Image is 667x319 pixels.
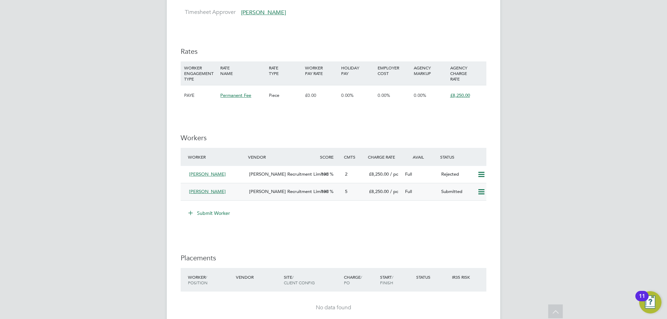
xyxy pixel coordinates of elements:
[183,208,236,219] button: Submit Worker
[282,271,342,289] div: Site
[414,271,451,283] div: Status
[342,151,366,163] div: Cmts
[303,85,339,106] div: £0.00
[188,274,207,285] span: / Position
[402,151,438,163] div: Avail
[366,151,402,163] div: Charge Rate
[249,171,329,177] span: [PERSON_NAME] Recruitment Limited
[341,92,354,98] span: 0.00%
[303,61,339,79] div: WORKER PAY RATE
[438,151,486,163] div: Status
[234,271,282,283] div: Vendor
[438,169,475,180] div: Rejected
[639,291,661,313] button: Open Resource Center, 11 new notifications
[448,61,485,85] div: AGENCY CHARGE RATE
[321,171,328,177] span: 100
[186,151,246,163] div: Worker
[246,151,318,163] div: Vendor
[284,274,315,285] span: / Client Config
[639,296,645,305] div: 11
[438,186,475,198] div: Submitted
[405,171,412,177] span: Full
[267,61,303,79] div: RATE TYPE
[345,188,347,194] span: 5
[390,171,398,177] span: / pc
[219,61,267,79] div: RATE NAME
[405,188,412,194] span: Full
[450,271,474,283] div: IR35 Risk
[241,9,286,16] span: [PERSON_NAME]
[345,171,347,177] span: 2
[342,271,378,289] div: Charge
[186,271,234,289] div: Worker
[450,92,470,98] span: £8,250.00
[376,61,412,79] div: EMPLOYER COST
[181,133,486,142] h3: Workers
[182,85,219,106] div: PAYE
[189,171,226,177] span: [PERSON_NAME]
[369,171,389,177] span: £8,250.00
[182,61,219,85] div: WORKER ENGAGEMENT TYPE
[378,92,390,98] span: 0.00%
[181,47,486,56] h3: Rates
[189,188,226,194] span: [PERSON_NAME]
[181,253,486,262] h3: Placements
[318,151,342,163] div: Score
[188,304,479,311] div: No data found
[414,92,426,98] span: 0.00%
[181,9,236,16] label: Timesheet Approver
[380,274,393,285] span: / Finish
[321,188,328,194] span: 100
[369,188,389,194] span: £8,250.00
[378,271,414,289] div: Start
[249,188,329,194] span: [PERSON_NAME] Recruitment Limited
[220,92,251,98] span: Permanent Fee
[390,188,398,194] span: / pc
[344,274,362,285] span: / PO
[339,61,376,79] div: HOLIDAY PAY
[412,61,448,79] div: AGENCY MARKUP
[267,85,303,106] div: Piece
